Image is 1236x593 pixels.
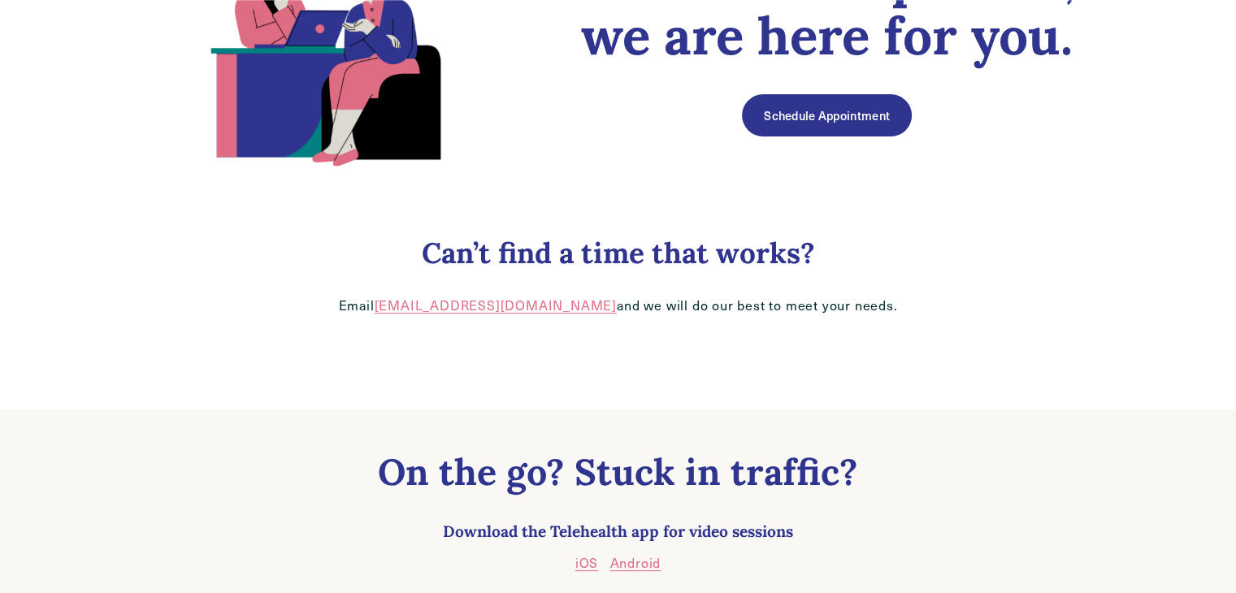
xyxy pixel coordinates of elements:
[742,94,911,136] a: Schedule Appointment
[253,450,984,494] h2: On the go? Stuck in traffic?
[575,554,598,571] a: iOS
[131,297,1106,314] p: Email and we will do our best to meet your needs.
[610,554,661,571] a: Android
[375,296,617,314] a: [EMAIL_ADDRESS][DOMAIN_NAME]
[253,522,984,542] h4: Download the Telehealth app for video sessions
[131,236,1106,271] h3: Can’t find a time that works?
